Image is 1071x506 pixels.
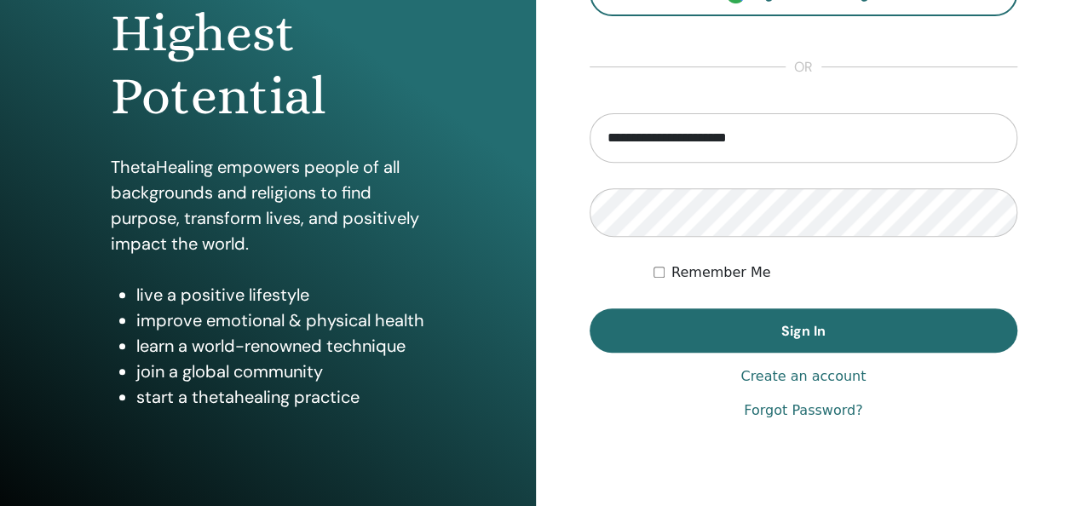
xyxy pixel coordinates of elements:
[136,384,425,410] li: start a thetahealing practice
[111,154,425,256] p: ThetaHealing empowers people of all backgrounds and religions to find purpose, transform lives, a...
[136,333,425,359] li: learn a world-renowned technique
[136,359,425,384] li: join a global community
[590,308,1018,353] button: Sign In
[744,400,862,421] a: Forgot Password?
[136,282,425,308] li: live a positive lifestyle
[740,366,866,387] a: Create an account
[654,262,1017,283] div: Keep me authenticated indefinitely or until I manually logout
[671,262,771,283] label: Remember Me
[786,57,821,78] span: or
[136,308,425,333] li: improve emotional & physical health
[781,322,826,340] span: Sign In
